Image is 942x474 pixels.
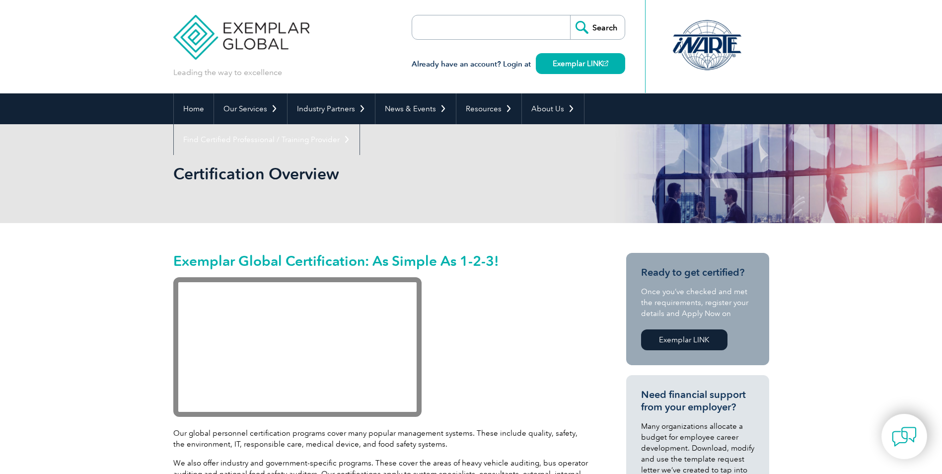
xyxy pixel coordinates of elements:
a: Our Services [214,93,287,124]
iframe: Exemplar Global: Working together to make a difference [173,277,422,417]
a: Resources [456,93,521,124]
a: Industry Partners [288,93,375,124]
p: Leading the way to excellence [173,67,282,78]
p: Once you’ve checked and met the requirements, register your details and Apply Now on [641,286,754,319]
a: Home [174,93,214,124]
input: Search [570,15,625,39]
h3: Need financial support from your employer? [641,389,754,413]
h3: Ready to get certified? [641,266,754,279]
img: contact-chat.png [892,424,917,449]
a: Exemplar LINK [536,53,625,74]
a: Find Certified Professional / Training Provider [174,124,360,155]
p: Our global personnel certification programs cover many popular management systems. These include ... [173,428,590,450]
img: open_square.png [603,61,608,66]
a: News & Events [375,93,456,124]
a: Exemplar LINK [641,329,727,350]
h1: Certification Overview [173,164,555,183]
h3: Already have an account? Login at [412,58,625,71]
h2: Exemplar Global Certification: As Simple As 1-2-3! [173,253,590,269]
a: About Us [522,93,584,124]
